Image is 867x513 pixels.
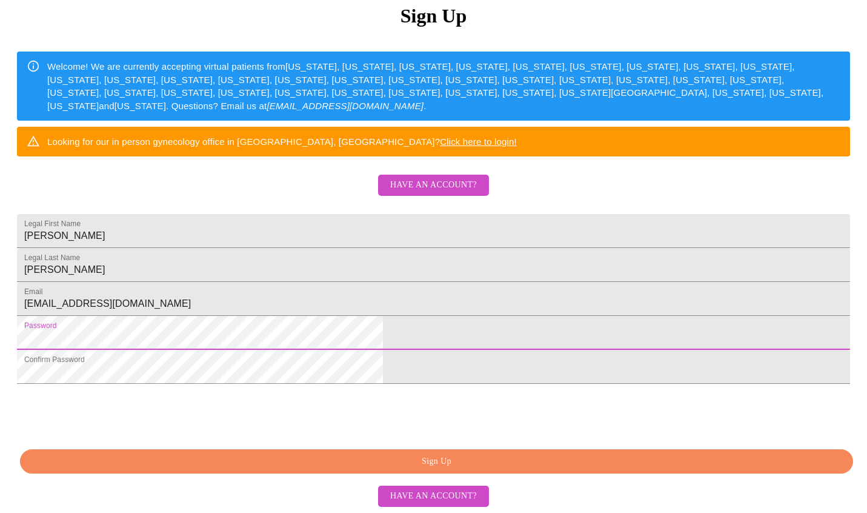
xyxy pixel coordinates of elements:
[267,101,424,111] em: [EMAIL_ADDRESS][DOMAIN_NAME]
[378,486,489,507] button: Have an account?
[47,55,840,117] div: Welcome! We are currently accepting virtual patients from [US_STATE], [US_STATE], [US_STATE], [US...
[47,130,517,153] div: Looking for our in person gynecology office in [GEOGRAPHIC_DATA], [GEOGRAPHIC_DATA]?
[20,449,853,474] button: Sign Up
[440,136,517,147] a: Click here to login!
[375,188,492,198] a: Have an account?
[34,454,839,469] span: Sign Up
[390,489,477,504] span: Have an account?
[390,178,477,193] span: Have an account?
[378,175,489,196] button: Have an account?
[17,390,201,437] iframe: reCAPTCHA
[375,490,492,500] a: Have an account?
[17,5,850,27] h3: Sign Up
